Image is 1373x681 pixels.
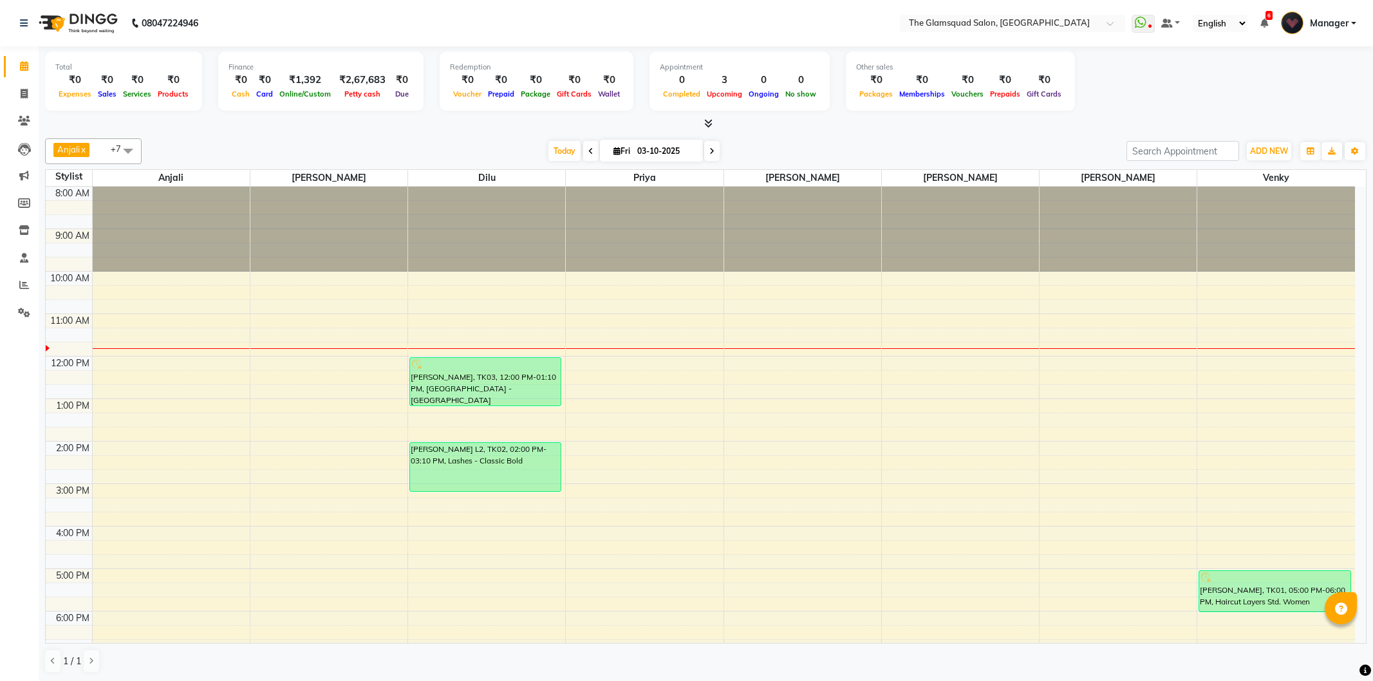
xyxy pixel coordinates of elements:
[518,89,554,98] span: Package
[154,73,192,88] div: ₹0
[1126,141,1239,161] input: Search Appointment
[229,73,253,88] div: ₹0
[660,89,704,98] span: Completed
[660,62,819,73] div: Appointment
[518,73,554,88] div: ₹0
[633,142,698,161] input: 2025-10-03
[53,527,92,540] div: 4:00 PM
[48,272,92,285] div: 10:00 AM
[1266,11,1273,20] span: 6
[93,170,250,186] span: Anjali
[48,314,92,328] div: 11:00 AM
[48,357,92,370] div: 12:00 PM
[1260,17,1268,29] a: 6
[1023,73,1065,88] div: ₹0
[1040,170,1197,186] span: [PERSON_NAME]
[120,73,154,88] div: ₹0
[485,89,518,98] span: Prepaid
[548,141,581,161] span: Today
[987,73,1023,88] div: ₹0
[391,73,413,88] div: ₹0
[111,144,131,154] span: +7
[896,89,948,98] span: Memberships
[554,89,595,98] span: Gift Cards
[896,73,948,88] div: ₹0
[1281,12,1303,34] img: Manager
[229,89,253,98] span: Cash
[450,89,485,98] span: Voucher
[704,73,745,88] div: 3
[53,229,92,243] div: 9:00 AM
[408,170,565,186] span: Dilu
[142,5,198,41] b: 08047224946
[63,655,81,668] span: 1 / 1
[566,170,723,186] span: Priya
[1197,170,1355,186] span: Venky
[53,484,92,498] div: 3:00 PM
[554,73,595,88] div: ₹0
[392,89,412,98] span: Due
[1023,89,1065,98] span: Gift Cards
[341,89,384,98] span: Petty cash
[724,170,881,186] span: [PERSON_NAME]
[154,89,192,98] span: Products
[856,89,896,98] span: Packages
[782,89,819,98] span: No show
[856,62,1065,73] div: Other sales
[33,5,121,41] img: logo
[46,170,92,183] div: Stylist
[229,62,413,73] div: Finance
[1247,142,1291,160] button: ADD NEW
[745,73,782,88] div: 0
[987,89,1023,98] span: Prepaids
[410,358,561,406] div: [PERSON_NAME], TK03, 12:00 PM-01:10 PM, [GEOGRAPHIC_DATA] - [GEOGRAPHIC_DATA]
[53,187,92,200] div: 8:00 AM
[948,73,987,88] div: ₹0
[704,89,745,98] span: Upcoming
[610,146,633,156] span: Fri
[856,73,896,88] div: ₹0
[782,73,819,88] div: 0
[53,442,92,455] div: 2:00 PM
[55,62,192,73] div: Total
[250,170,407,186] span: [PERSON_NAME]
[95,89,120,98] span: Sales
[334,73,391,88] div: ₹2,67,683
[253,89,276,98] span: Card
[55,89,95,98] span: Expenses
[80,144,86,154] a: x
[882,170,1039,186] span: [PERSON_NAME]
[660,73,704,88] div: 0
[595,89,623,98] span: Wallet
[595,73,623,88] div: ₹0
[95,73,120,88] div: ₹0
[53,611,92,625] div: 6:00 PM
[948,89,987,98] span: Vouchers
[120,89,154,98] span: Services
[745,89,782,98] span: Ongoing
[1319,630,1360,668] iframe: chat widget
[1310,17,1349,30] span: Manager
[1199,571,1350,611] div: [PERSON_NAME], TK01, 05:00 PM-06:00 PM, Haircut Layers Std. Women
[253,73,276,88] div: ₹0
[410,443,561,491] div: [PERSON_NAME] L2, TK02, 02:00 PM-03:10 PM, Lashes - Classic Bold
[1250,146,1288,156] span: ADD NEW
[276,89,334,98] span: Online/Custom
[485,73,518,88] div: ₹0
[276,73,334,88] div: ₹1,392
[57,144,80,154] span: Anjali
[55,73,95,88] div: ₹0
[53,399,92,413] div: 1:00 PM
[450,73,485,88] div: ₹0
[53,569,92,583] div: 5:00 PM
[450,62,623,73] div: Redemption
